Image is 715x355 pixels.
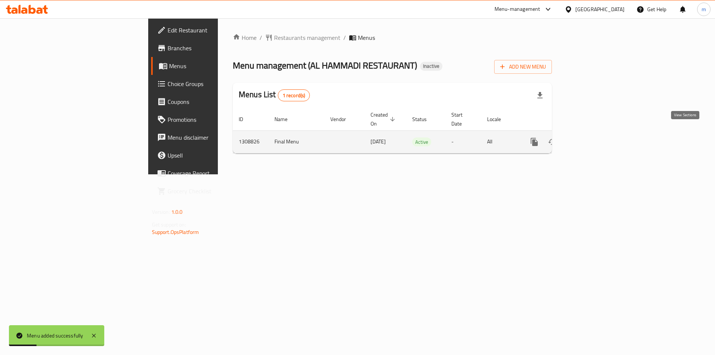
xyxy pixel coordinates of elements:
[412,137,431,146] div: Active
[265,33,340,42] a: Restaurants management
[168,26,262,35] span: Edit Restaurant
[233,108,603,153] table: enhanced table
[451,110,472,128] span: Start Date
[494,60,552,74] button: Add New Menu
[702,5,706,13] span: m
[233,33,552,42] nav: breadcrumb
[151,57,268,75] a: Menus
[358,33,375,42] span: Menus
[420,63,442,69] span: Inactive
[371,137,386,146] span: [DATE]
[412,138,431,146] span: Active
[151,164,268,182] a: Coverage Report
[151,21,268,39] a: Edit Restaurant
[233,57,417,74] span: Menu management ( AL HAMMADI RESTAURANT )
[330,115,356,124] span: Vendor
[412,115,436,124] span: Status
[168,115,262,124] span: Promotions
[168,133,262,142] span: Menu disclaimer
[420,62,442,71] div: Inactive
[168,187,262,196] span: Grocery Checklist
[575,5,625,13] div: [GEOGRAPHIC_DATA]
[371,110,397,128] span: Created On
[168,151,262,160] span: Upsell
[151,111,268,129] a: Promotions
[168,79,262,88] span: Choice Groups
[495,5,540,14] div: Menu-management
[152,207,170,217] span: Version:
[343,33,346,42] li: /
[168,97,262,106] span: Coupons
[445,130,481,153] td: -
[151,93,268,111] a: Coupons
[151,146,268,164] a: Upsell
[531,86,549,104] div: Export file
[274,33,340,42] span: Restaurants management
[268,130,324,153] td: Final Menu
[239,89,310,101] h2: Menus List
[278,89,310,101] div: Total records count
[274,115,297,124] span: Name
[519,108,603,131] th: Actions
[151,39,268,57] a: Branches
[27,332,83,340] div: Menu added successfully
[151,182,268,200] a: Grocery Checklist
[151,75,268,93] a: Choice Groups
[168,44,262,53] span: Branches
[481,130,519,153] td: All
[525,133,543,151] button: more
[239,115,253,124] span: ID
[169,61,262,70] span: Menus
[278,92,310,99] span: 1 record(s)
[171,207,183,217] span: 1.0.0
[168,169,262,178] span: Coverage Report
[500,62,546,72] span: Add New Menu
[487,115,511,124] span: Locale
[152,220,186,229] span: Get support on:
[151,129,268,146] a: Menu disclaimer
[152,227,199,237] a: Support.OpsPlatform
